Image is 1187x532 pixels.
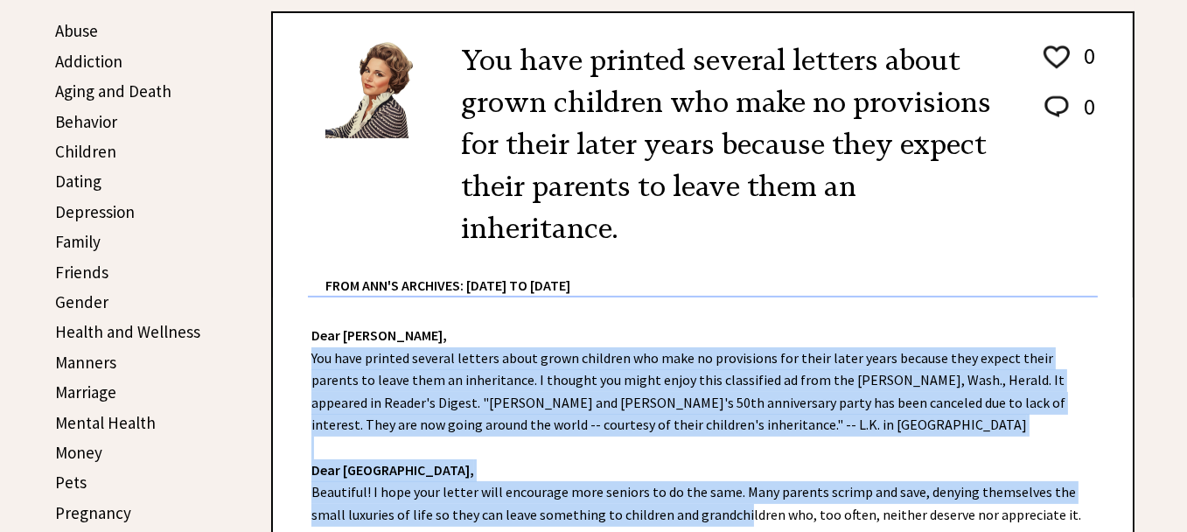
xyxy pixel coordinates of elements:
a: Pregnancy [55,502,131,523]
td: 0 [1075,41,1096,90]
a: Abuse [55,20,98,41]
strong: Dear [PERSON_NAME], [311,326,447,344]
a: Gender [55,291,108,312]
img: message_round%202.png [1041,93,1072,121]
div: From Ann's Archives: [DATE] to [DATE] [325,249,1098,296]
a: Dating [55,171,101,192]
a: Children [55,141,116,162]
a: Manners [55,352,116,373]
a: Aging and Death [55,80,171,101]
a: Family [55,231,101,252]
a: Money [55,442,102,463]
a: Health and Wellness [55,321,200,342]
a: Depression [55,201,135,222]
h2: You have printed several letters about grown children who make no provisions for their later year... [461,39,1015,249]
a: Friends [55,262,108,283]
a: Pets [55,472,87,493]
a: Mental Health [55,412,156,433]
td: 0 [1075,92,1096,138]
img: Ann6%20v2%20small.png [325,39,435,138]
a: Behavior [55,111,117,132]
a: Addiction [55,51,122,72]
a: Marriage [55,381,116,402]
strong: Dear [GEOGRAPHIC_DATA], [311,461,474,479]
img: heart_outline%201.png [1041,42,1072,73]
